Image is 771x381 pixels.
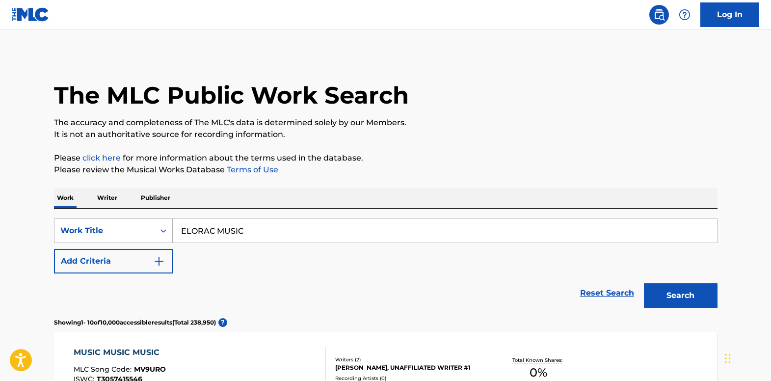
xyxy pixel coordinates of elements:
a: Reset Search [575,282,639,304]
div: Writers ( 2 ) [335,356,483,363]
a: click here [82,153,121,163]
a: Log In [700,2,759,27]
a: Terms of Use [225,165,278,174]
img: 9d2ae6d4665cec9f34b9.svg [153,255,165,267]
p: Writer [94,188,120,208]
a: Public Search [649,5,669,25]
p: The accuracy and completeness of The MLC's data is determined solely by our Members. [54,117,718,129]
p: Please for more information about the terms used in the database. [54,152,718,164]
div: Drag [725,344,731,373]
div: Work Title [60,225,149,237]
p: Work [54,188,77,208]
span: MLC Song Code : [74,365,134,374]
span: ? [218,318,227,327]
img: search [653,9,665,21]
h1: The MLC Public Work Search [54,81,409,110]
img: help [679,9,691,21]
div: [PERSON_NAME], UNAFFILIATED WRITER #1 [335,363,483,372]
div: Help [675,5,694,25]
button: Add Criteria [54,249,173,273]
p: Total Known Shares: [512,356,565,364]
p: Please review the Musical Works Database [54,164,718,176]
img: MLC Logo [12,7,50,22]
button: Search [644,283,718,308]
span: MV9URO [134,365,166,374]
div: MUSIC MUSIC MUSIC [74,347,166,358]
iframe: Chat Widget [722,334,771,381]
p: It is not an authoritative source for recording information. [54,129,718,140]
p: Publisher [138,188,173,208]
p: Showing 1 - 10 of 10,000 accessible results (Total 238,950 ) [54,318,216,327]
form: Search Form [54,218,718,313]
